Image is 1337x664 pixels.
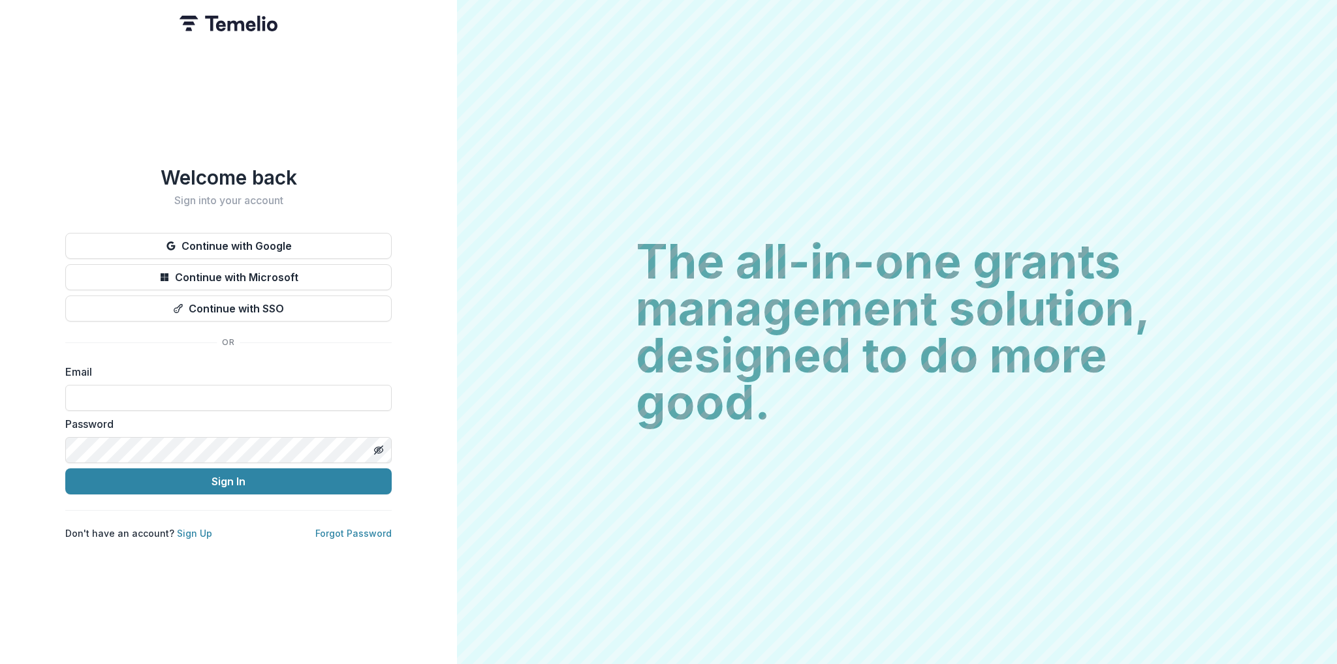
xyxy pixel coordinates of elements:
h2: Sign into your account [65,194,392,207]
button: Continue with Google [65,233,392,259]
button: Continue with SSO [65,295,392,322]
p: Don't have an account? [65,526,212,540]
button: Toggle password visibility [368,440,389,460]
a: Sign Up [177,528,212,539]
a: Forgot Password [315,528,392,539]
img: Temelio [180,16,277,31]
label: Email [65,364,384,380]
label: Password [65,416,384,432]
button: Sign In [65,468,392,494]
button: Continue with Microsoft [65,264,392,290]
h1: Welcome back [65,166,392,189]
